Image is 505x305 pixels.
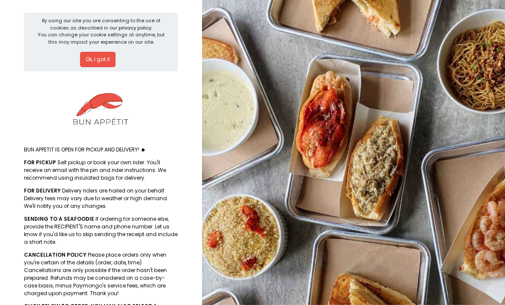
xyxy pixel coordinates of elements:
[119,24,152,31] a: privacy policy.
[24,159,178,182] div: Self pickup or book your own rider. You'll receive an email with the pin and rider instructions. ...
[24,187,178,210] div: Delivery riders are hailed on your behalf. Delivery fees may vary due to weather or high demand. ...
[24,146,178,154] div: BUN APPETIT IS OPEN FOR PICKUP AND DELIVERY! ☻
[37,17,165,45] div: By using our site you are consenting to the use of cookies as described in our You can change you...
[24,251,86,258] b: CANCELLATION POLICY
[24,215,178,246] div: If ordering for someone else, provide the RECIPIENT'S name and phone number. Let us know if you'd...
[24,187,61,194] b: FOR DELIVERY
[80,52,116,67] button: Ok, I got it
[24,215,94,222] b: SENDING TO A SEAFOODIE
[24,251,178,297] div: Please place orders only when you're certain of the details (order, date, time). Cancellations ar...
[24,159,56,166] b: FOR PICKUP
[68,77,132,141] img: BUN APPETIT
